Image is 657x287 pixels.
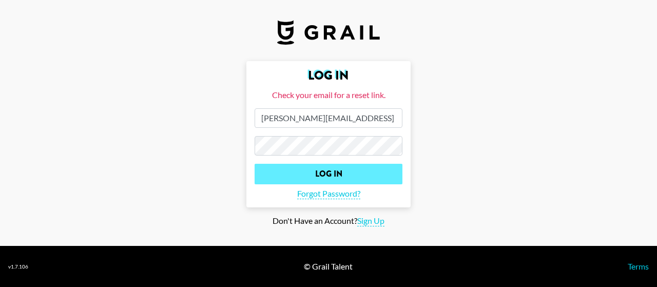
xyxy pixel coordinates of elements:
input: Email [255,108,402,128]
div: Don't Have an Account? [8,216,649,226]
a: Terms [628,261,649,271]
h2: Log In [255,69,402,82]
span: Sign Up [357,216,384,226]
img: Grail Talent Logo [277,20,380,45]
span: Forgot Password? [297,188,360,199]
input: Log In [255,164,402,184]
div: v 1.7.106 [8,263,28,270]
div: Check your email for a reset link. [255,90,402,100]
div: © Grail Talent [304,261,353,272]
